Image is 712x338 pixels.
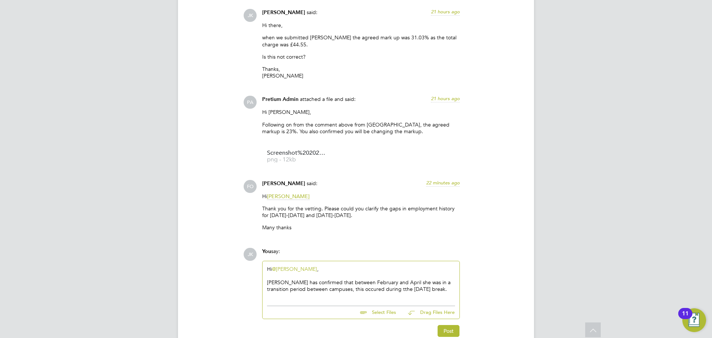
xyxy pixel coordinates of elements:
[262,96,299,102] span: Pretium Admin
[267,150,326,156] span: Screenshot%202025-09-02%20145911
[244,96,257,109] span: PA
[431,95,460,102] span: 21 hours ago
[262,34,460,47] p: when we submitted [PERSON_NAME] the agreed mark up was 31.03% as the total charge was £44.55.
[262,224,460,231] p: Many thanks
[262,66,460,79] p: Thanks, [PERSON_NAME]
[244,248,257,261] span: JK
[426,180,460,186] span: 22 minutes ago
[307,9,317,16] span: said:
[262,121,460,135] p: Following on from the comment above from [GEOGRAPHIC_DATA], the agreed markup is 23%. You also co...
[300,96,356,102] span: attached a file and said:
[262,205,460,219] p: Thank you for the vetting. Please could you clarify the gaps in employment history for [DATE]-[DA...
[267,157,326,163] span: png - 12kb
[262,22,460,29] p: Hi there,
[262,248,460,261] div: say:
[244,180,257,193] span: FO
[262,248,271,255] span: You
[262,193,460,200] p: Hi
[262,109,460,115] p: Hi [PERSON_NAME],
[267,150,326,163] a: Screenshot%202025-09-02%20145911 png - 12kb
[262,53,460,60] p: Is this not correct?
[262,9,305,16] span: [PERSON_NAME]
[682,308,706,332] button: Open Resource Center, 11 new notifications
[431,9,460,15] span: 21 hours ago
[402,305,455,321] button: Drag Files Here
[244,9,257,22] span: JK
[307,180,317,187] span: said:
[267,279,455,292] div: [PERSON_NAME] has confirmed that between February and April she was in a transition period betwee...
[272,266,317,272] a: @[PERSON_NAME]
[682,314,689,323] div: 11
[438,325,459,337] button: Post
[267,193,310,200] span: [PERSON_NAME]
[267,266,455,298] div: Hi ​,
[262,180,305,187] span: [PERSON_NAME]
